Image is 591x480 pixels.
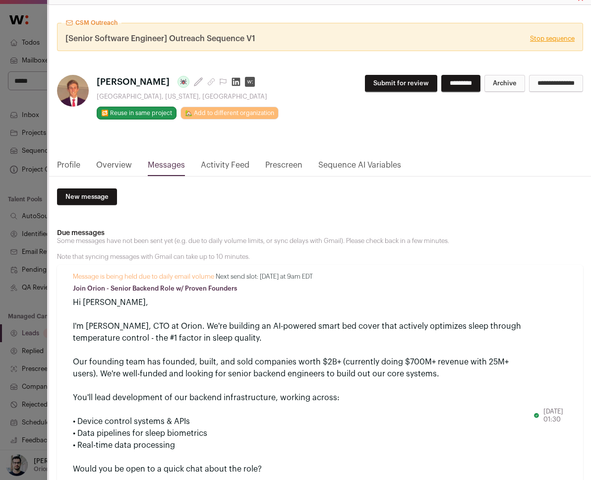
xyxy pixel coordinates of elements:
[180,107,279,120] a: 🏡 Add to different organization
[73,439,533,451] div: • Real-time data processing
[365,75,437,92] button: Submit for review
[57,159,80,176] a: Profile
[73,285,533,293] p: Join Orion - Senior Backend Role w/ Proven Founders
[543,408,567,423] time: [DATE] 01:30
[73,427,533,439] div: • Data pipelines for sleep biometrics
[75,19,118,27] span: CSM Outreach
[530,35,575,43] a: Stop sequence
[73,297,533,308] div: Hi [PERSON_NAME],
[201,159,249,176] a: Activity Feed
[73,416,533,427] div: • Device control systems & APIs
[216,273,313,280] span: Next send slot: [DATE] at 9am EDT
[318,159,401,176] a: Sequence AI Variables
[484,75,525,92] button: Archive
[265,159,302,176] a: Prescreen
[96,159,132,176] a: Overview
[148,159,185,176] a: Messages
[73,463,533,475] div: Would you be open to a quick chat about the role?
[65,33,255,45] span: [Senior Software Engineer] Outreach Sequence V1
[73,273,214,280] span: Message is being held due to daily email volume
[97,107,177,120] button: 🔂 Reuse in same project
[57,237,583,261] p: Some messages have not been sent yet (e.g. due to daily volume limits, or sync delays with Gmail)...
[73,356,533,380] div: Our founding team has founded, built, and sold companies worth $2B+ (currently doing $700M+ reven...
[97,75,170,89] span: [PERSON_NAME]
[97,93,279,101] div: [GEOGRAPHIC_DATA], [US_STATE], [GEOGRAPHIC_DATA]
[73,392,533,404] div: You'll lead development of our backend infrastructure, working across:
[73,320,533,344] div: I'm [PERSON_NAME], CTO at Orion. We're building an AI-powered smart bed cover that actively optim...
[57,229,583,237] h3: Due messages
[57,75,89,107] img: d84298c355f17d33e89475291a37780efa19bad2b014b7813ca2d758b757a4dd.jpg
[57,188,117,205] a: New message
